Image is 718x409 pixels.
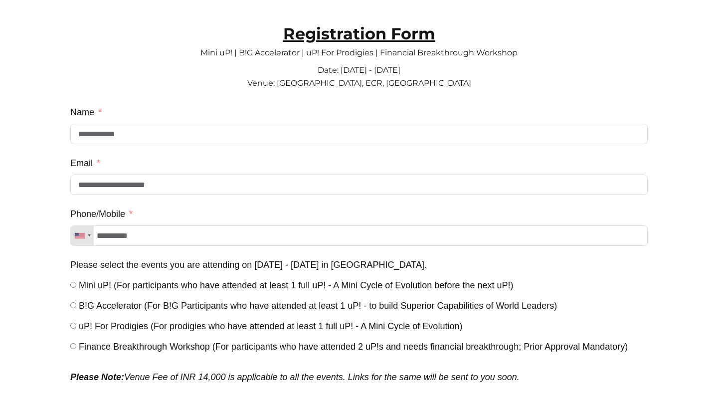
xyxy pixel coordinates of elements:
strong: Please Note: [70,372,124,382]
label: Phone/Mobile [70,205,133,223]
div: Telephone country code [71,226,94,245]
span: B!G Accelerator (For B!G Participants who have attended at least 1 uP! - to build Superior Capabi... [79,301,557,311]
label: Email [70,154,100,172]
input: Email [70,175,648,195]
span: Date: [DATE] - [DATE] Venue: [GEOGRAPHIC_DATA], ECR, [GEOGRAPHIC_DATA] [247,65,471,88]
span: Mini uP! (For participants who have attended at least 1 full uP! - A Mini Cycle of Evolution befo... [79,280,513,290]
em: Venue Fee of INR 14,000 is applicable to all the events. Links for the same will be sent to you s... [70,372,520,382]
label: Name [70,103,102,121]
strong: Registration Form [283,24,435,43]
span: Finance Breakthrough Workshop (For participants who have attended 2 uP!s and needs financial brea... [79,342,628,352]
input: Finance Breakthrough Workshop (For participants who have attended 2 uP!s and needs financial brea... [70,343,76,349]
span: uP! For Prodigies (For prodigies who have attended at least 1 full uP! - A Mini Cycle of Evolution) [79,321,462,331]
input: uP! For Prodigies (For prodigies who have attended at least 1 full uP! - A Mini Cycle of Evolution) [70,323,76,329]
input: Phone/Mobile [70,225,648,246]
input: B!G Accelerator (For B!G Participants who have attended at least 1 uP! - to build Superior Capabi... [70,302,76,308]
input: Mini uP! (For participants who have attended at least 1 full uP! - A Mini Cycle of Evolution befo... [70,282,76,288]
p: Mini uP! | B!G Accelerator | uP! For Prodigies | Financial Breakthrough Workshop [70,40,648,55]
label: Please select the events you are attending on 18th - 21st Sep 2025 in Chennai. [70,256,427,274]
